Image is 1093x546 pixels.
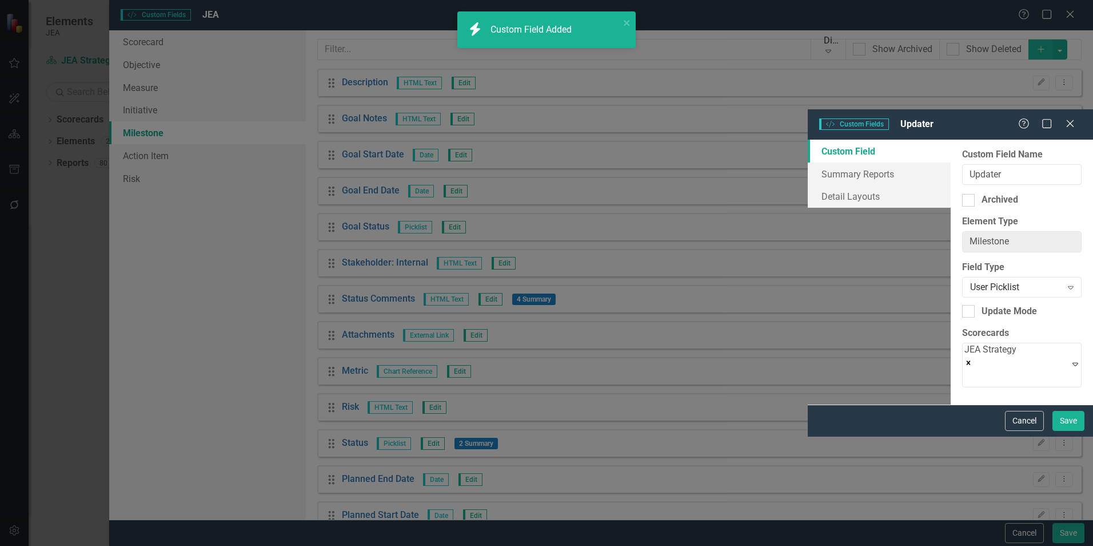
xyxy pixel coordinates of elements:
[970,280,1062,294] div: User Picklist
[1052,411,1084,431] button: Save
[819,118,889,130] span: Custom Fields
[964,343,1016,357] div: JEA Strategy
[962,148,1082,161] label: Custom Field Name
[900,118,934,129] span: Updater
[808,185,951,208] a: Detail Layouts
[964,356,1016,369] div: Remove JEA Strategy
[962,215,1082,228] label: Element Type
[490,23,575,37] div: Custom Field Added
[623,16,631,29] button: close
[808,140,951,163] a: Custom Field
[982,305,1037,318] div: Update Mode
[962,164,1082,185] input: Custom Field Name
[962,261,1082,274] label: Field Type
[808,163,951,185] a: Summary Reports
[962,327,1082,340] label: Scorecards
[982,193,1018,207] div: Archived
[1005,411,1044,431] button: Cancel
